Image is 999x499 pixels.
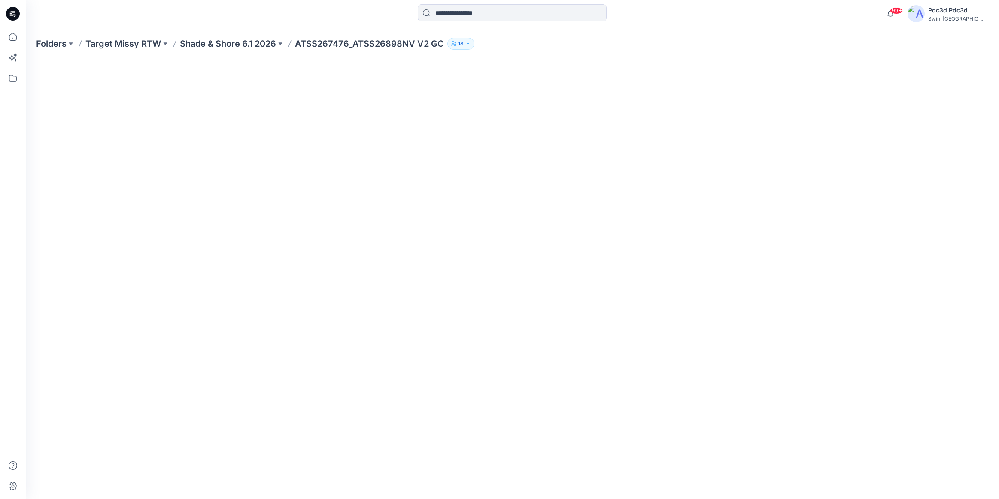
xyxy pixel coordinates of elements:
p: 18 [458,39,464,48]
button: 18 [447,38,474,50]
a: Folders [36,38,67,50]
img: avatar [908,5,925,22]
iframe: edit-style [26,60,999,499]
span: 99+ [890,7,903,14]
a: Shade & Shore 6.1 2026 [180,38,276,50]
p: ATSS267476_ATSS26898NV V2 GC [295,38,444,50]
a: Target Missy RTW [85,38,161,50]
div: Pdc3d Pdc3d [928,5,988,15]
div: Swim [GEOGRAPHIC_DATA] [928,15,988,22]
